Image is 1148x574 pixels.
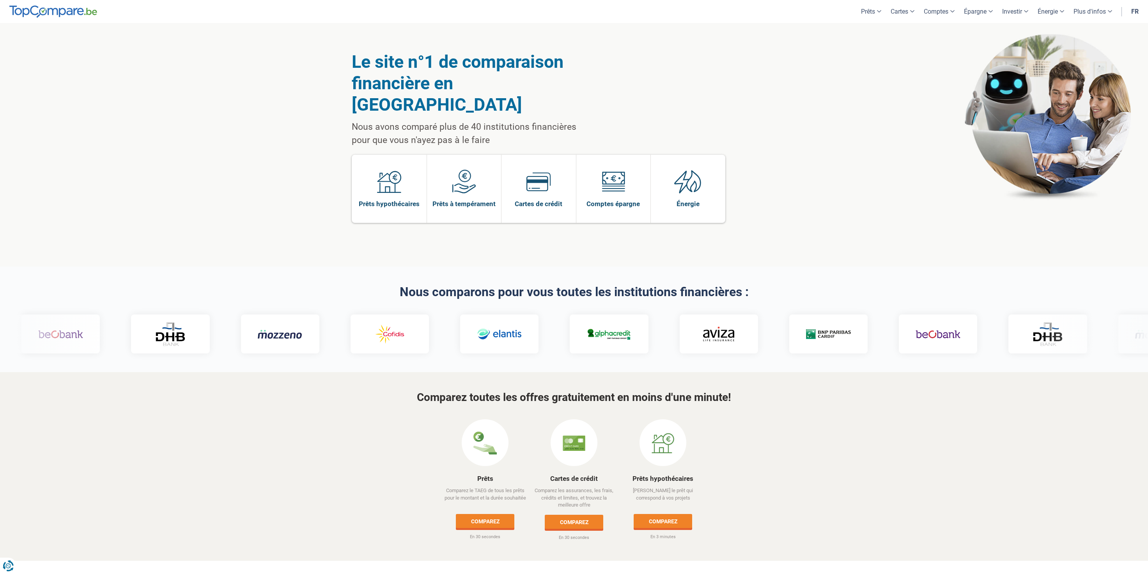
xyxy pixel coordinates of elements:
[452,170,476,194] img: Prêts à tempérament
[601,170,625,194] img: Comptes épargne
[806,329,850,339] img: Cardif
[651,155,725,223] a: Énergie Énergie
[352,120,596,147] p: Nous avons comparé plus de 40 institutions financières pour que vous n'ayez pas à le faire
[545,515,603,529] a: Comparez
[530,535,618,541] p: En 30 secondes
[550,475,598,482] a: Cartes de crédit
[586,327,631,341] img: Alphacredit
[632,475,693,482] a: Prêts hypothécaires
[651,431,675,455] img: Prêts hypothécaires
[619,534,707,540] p: En 3 minutes
[530,487,618,509] p: Comparez les assurances, les frais, crédits et limites, et trouvez la meilleure offre
[619,487,707,508] p: [PERSON_NAME] le prêt qui correspond à vos projets
[427,155,501,223] a: Prêts à tempérament Prêts à tempérament
[501,155,576,223] a: Cartes de crédit Cartes de crédit
[1032,322,1063,346] img: DHB Bank
[473,431,497,455] img: Prêts
[352,51,596,115] h1: Le site n°1 de comparaison financière en [GEOGRAPHIC_DATA]
[562,431,586,455] img: Cartes de crédit
[359,200,420,208] span: Prêts hypothécaires
[477,475,493,482] a: Prêts
[441,487,529,508] p: Comparez le TAEG de tous les prêts pour le montant et la durée souhaitée
[515,200,562,208] span: Cartes de crédit
[352,392,796,404] h3: Comparez toutes les offres gratuitement en moins d'une minute!
[634,514,692,528] a: Comparez
[586,200,640,208] span: Comptes épargne
[154,322,186,346] img: DHB Bank
[257,329,302,339] img: Mozzeno
[456,514,514,528] a: Comparez
[915,323,960,346] img: Beobank
[352,155,427,223] a: Prêts hypothécaires Prêts hypothécaires
[477,323,521,346] img: Elantis
[377,170,401,194] img: Prêts hypothécaires
[9,5,97,18] img: TopCompare
[526,170,551,194] img: Cartes de crédit
[441,534,529,540] p: En 30 secondes
[576,155,651,223] a: Comptes épargne Comptes épargne
[674,170,702,194] img: Énergie
[432,200,496,208] span: Prêts à tempérament
[703,327,734,341] img: Aviza
[352,285,796,299] h2: Nous comparons pour vous toutes les institutions financières :
[367,323,412,346] img: Cofidis
[677,200,700,208] span: Énergie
